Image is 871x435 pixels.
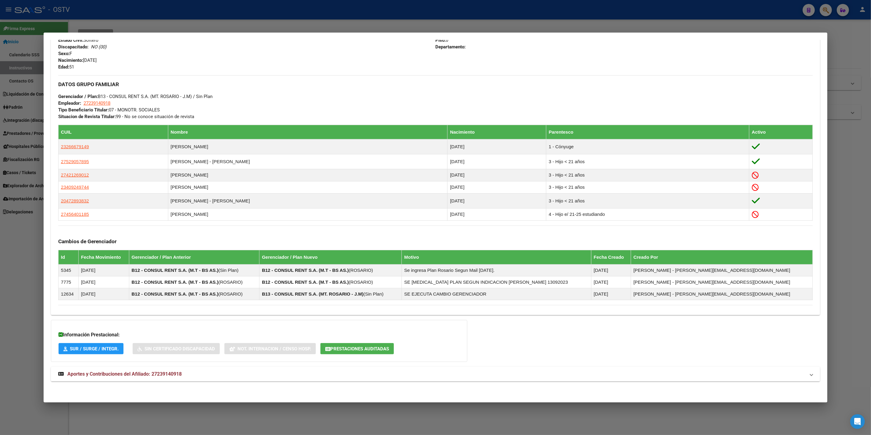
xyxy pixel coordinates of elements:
span: 27239140918 [84,100,110,106]
th: Parentesco [546,125,749,139]
span: 0 [435,37,448,43]
strong: Departamento: [435,44,466,50]
th: Fecha Creado [591,250,631,265]
td: 7775 [58,276,78,288]
h3: DATOS GRUPO FAMILIAR [58,81,813,88]
strong: Empleador: [58,100,81,106]
i: NO (00) [91,44,106,50]
strong: Gerenciador / Plan: [58,94,98,99]
td: ( ) [259,276,402,288]
strong: Situacion de Revista Titular: [58,114,116,119]
td: [DATE] [448,139,546,154]
span: 23266679149 [61,144,89,149]
span: [DATE] [58,58,97,63]
td: [DATE] [591,288,631,300]
td: [PERSON_NAME] - [PERSON_NAME][EMAIL_ADDRESS][DOMAIN_NAME] [631,276,813,288]
td: [PERSON_NAME] - [PERSON_NAME][EMAIL_ADDRESS][DOMAIN_NAME] [631,288,813,300]
th: Gerenciador / Plan Nuevo [259,250,402,265]
th: CUIL [58,125,168,139]
td: [DATE] [448,169,546,181]
span: 99 - No se conoce situación de revista [58,114,194,119]
span: ROSARIO [350,279,371,285]
td: [PERSON_NAME] - [PERSON_NAME][EMAIL_ADDRESS][DOMAIN_NAME] [631,265,813,276]
td: [PERSON_NAME] [168,208,448,220]
td: [PERSON_NAME] [168,181,448,193]
button: Sin Certificado Discapacidad [133,343,220,354]
strong: B13 - CONSUL RENT S.A. (MT. ROSARIO - J.M) [262,291,363,296]
span: Sin Certificado Discapacidad [145,346,215,352]
button: SUR / SURGE / INTEGR. [59,343,123,354]
h3: Cambios de Gerenciador [58,238,813,245]
td: Se ingresa Plan Rosario Segun Mail [DATE]. [402,265,591,276]
td: [DATE] [448,208,546,220]
strong: B12 - CONSUL RENT S.A. (M.T - BS AS.) [132,279,219,285]
td: 3 - Hijo < 21 años [546,169,749,181]
strong: Nacimiento: [58,58,83,63]
td: 5345 [58,265,78,276]
td: [DATE] [591,265,631,276]
td: [DATE] [448,181,546,193]
td: 1 - Cónyuge [546,139,749,154]
h3: Información Prestacional: [59,331,460,339]
td: ( ) [259,265,402,276]
td: 3 - Hijo < 21 años [546,154,749,169]
td: [PERSON_NAME] - [PERSON_NAME] [168,193,448,208]
div: Open Intercom Messenger [850,414,865,429]
span: 23409249744 [61,184,89,190]
td: [DATE] [591,276,631,288]
td: 12634 [58,288,78,300]
strong: Tipo Beneficiario Titular: [58,107,109,113]
td: ( ) [259,288,402,300]
span: ROSARIO [220,279,241,285]
strong: B12 - CONSUL RENT S.A. (M.T - BS AS.) [262,268,349,273]
td: ( ) [129,288,259,300]
th: Creado Por [631,250,813,265]
span: 07 - MONOTR. SOCIALES [58,107,160,113]
td: [DATE] [448,154,546,169]
span: 27421269012 [61,172,89,177]
th: Fecha Movimiento [78,250,129,265]
td: [DATE] [78,288,129,300]
strong: B12 - CONSUL RENT S.A. (M.T - BS AS.) [262,279,349,285]
th: Nombre [168,125,448,139]
td: [DATE] [78,265,129,276]
th: Gerenciador / Plan Anterior [129,250,259,265]
span: F [58,51,72,56]
span: 51 [58,64,74,70]
td: [PERSON_NAME] [168,139,448,154]
strong: Estado Civil: [58,37,84,43]
strong: Discapacitado: [58,44,88,50]
td: SE EJECUTA CAMBIO GERENCIADOR [402,288,591,300]
span: SUR / SURGE / INTEGR. [70,346,119,352]
td: [DATE] [78,276,129,288]
th: Activo [749,125,813,139]
td: SE [MEDICAL_DATA] PLAN SEGUN INDICACION [PERSON_NAME] 13092023 [402,276,591,288]
td: ( ) [129,265,259,276]
td: 3 - Hijo < 21 años [546,193,749,208]
span: ROSARIO [350,268,371,273]
th: Nacimiento [448,125,546,139]
th: Id [58,250,78,265]
strong: Edad: [58,64,69,70]
span: Aportes y Contribuciones del Afiliado: 27239140918 [67,371,182,377]
span: Not. Internacion / Censo Hosp. [237,346,311,352]
span: Sin Plan [365,291,382,296]
strong: Sexo: [58,51,70,56]
button: Not. Internacion / Censo Hosp. [224,343,316,354]
span: 20472893832 [61,198,89,203]
strong: B12 - CONSUL RENT S.A. (M.T - BS AS.) [132,268,219,273]
button: Prestaciones Auditadas [320,343,394,354]
span: Soltero [58,37,98,43]
span: Sin Plan [220,268,237,273]
td: 3 - Hijo < 21 años [546,181,749,193]
span: Prestaciones Auditadas [330,346,389,352]
td: ( ) [129,276,259,288]
th: Motivo [402,250,591,265]
span: 27456401185 [61,212,89,217]
strong: B12 - CONSUL RENT S.A. (M.T - BS AS.) [132,291,219,296]
strong: Piso: [435,37,446,43]
td: [DATE] [448,193,546,208]
mat-expansion-panel-header: Aportes y Contribuciones del Afiliado: 27239140918 [51,367,820,381]
span: B13 - CONSUL RENT S.A. (MT. ROSARIO - J.M) / Sin Plan [58,94,212,99]
td: [PERSON_NAME] [168,169,448,181]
